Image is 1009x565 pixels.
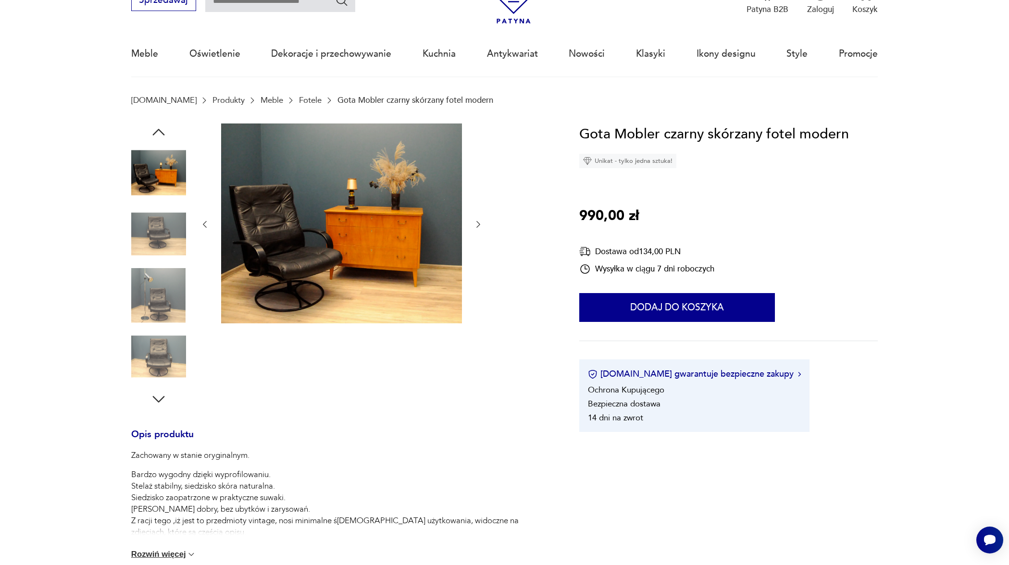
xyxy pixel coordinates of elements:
img: Zdjęcie produktu Gota Mobler czarny skórzany fotel modern [131,268,186,323]
a: Meble [131,32,158,76]
iframe: Smartsupp widget button [976,527,1003,553]
a: Fotele [299,96,322,105]
a: Antykwariat [487,32,538,76]
img: Ikona certyfikatu [588,369,598,379]
h1: Gota Mobler czarny skórzany fotel modern [579,123,849,146]
p: Patyna B2B [747,4,788,15]
li: 14 dni na zwrot [588,412,643,423]
a: Dekoracje i przechowywanie [271,32,391,76]
a: Produkty [212,96,245,105]
p: Koszyk [852,4,878,15]
img: Zdjęcie produktu Gota Mobler czarny skórzany fotel modern [221,123,462,324]
a: Kuchnia [423,32,456,76]
a: Nowości [569,32,605,76]
button: [DOMAIN_NAME] gwarantuje bezpieczne zakupy [588,368,801,380]
div: Unikat - tylko jedna sztuka! [579,154,676,168]
img: Ikona diamentu [583,157,592,165]
img: Zdjęcie produktu Gota Mobler czarny skórzany fotel modern [131,207,186,261]
div: Wysyłka w ciągu 7 dni roboczych [579,263,714,275]
a: Klasyki [636,32,665,76]
li: Bezpieczna dostawa [588,398,660,409]
img: chevron down [187,550,196,559]
p: 990,00 zł [579,205,639,227]
p: Gota Mobler czarny skórzany fotel modern [337,96,493,105]
img: Zdjęcie produktu Gota Mobler czarny skórzany fotel modern [131,146,186,200]
img: Ikona dostawy [579,246,591,258]
img: Zdjęcie produktu Gota Mobler czarny skórzany fotel modern [131,329,186,384]
button: Rozwiń więcej [131,550,197,559]
a: Oświetlenie [189,32,240,76]
a: Promocje [839,32,878,76]
a: Meble [261,96,283,105]
li: Ochrona Kupującego [588,384,664,395]
p: Zaloguj [807,4,834,15]
div: Dostawa od 134,00 PLN [579,246,714,258]
a: Ikony designu [697,32,756,76]
a: Style [786,32,808,76]
button: Dodaj do koszyka [579,293,775,322]
p: Zachowany w stanie oryginalnym. [131,450,551,461]
a: [DOMAIN_NAME] [131,96,197,105]
img: Ikona strzałki w prawo [798,372,801,377]
h3: Opis produktu [131,431,551,450]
